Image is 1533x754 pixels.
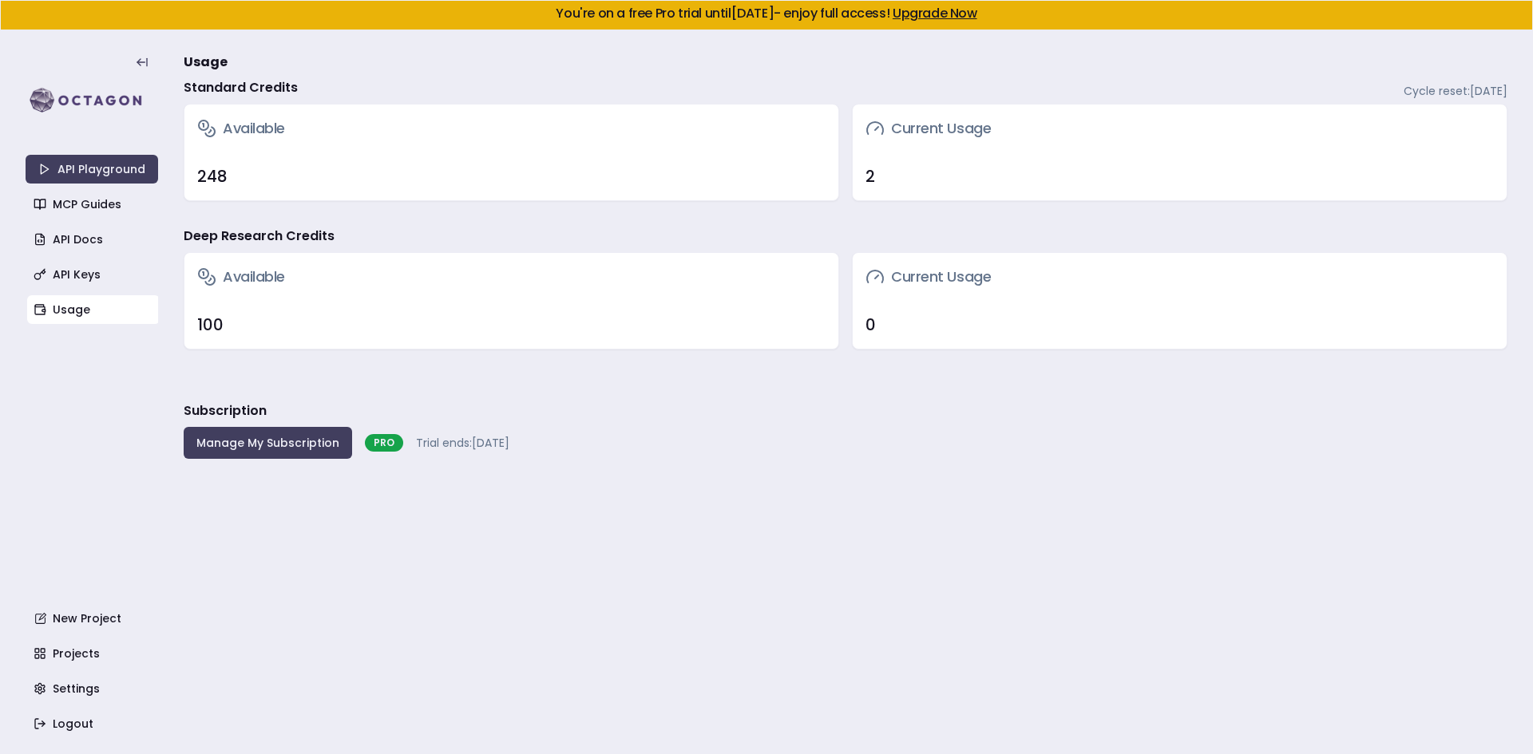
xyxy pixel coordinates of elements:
[416,435,509,451] span: Trial ends: [DATE]
[1404,83,1507,99] span: Cycle reset: [DATE]
[893,4,977,22] a: Upgrade Now
[866,165,1494,188] div: 2
[184,427,352,459] button: Manage My Subscription
[866,117,991,140] h3: Current Usage
[27,674,160,703] a: Settings
[184,78,298,97] h4: Standard Credits
[197,266,285,288] h3: Available
[27,639,160,668] a: Projects
[197,165,826,188] div: 248
[27,260,160,289] a: API Keys
[184,53,228,72] span: Usage
[197,117,285,140] h3: Available
[365,434,403,452] div: PRO
[27,225,160,254] a: API Docs
[26,155,158,184] a: API Playground
[866,266,991,288] h3: Current Usage
[27,709,160,738] a: Logout
[184,227,335,246] h4: Deep Research Credits
[27,190,160,219] a: MCP Guides
[866,314,1494,336] div: 0
[27,295,160,324] a: Usage
[14,7,1519,20] h5: You're on a free Pro trial until [DATE] - enjoy full access!
[26,85,158,116] img: logo-rect-yK7x_WSZ.svg
[184,401,267,420] h3: Subscription
[197,314,826,336] div: 100
[27,604,160,633] a: New Project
